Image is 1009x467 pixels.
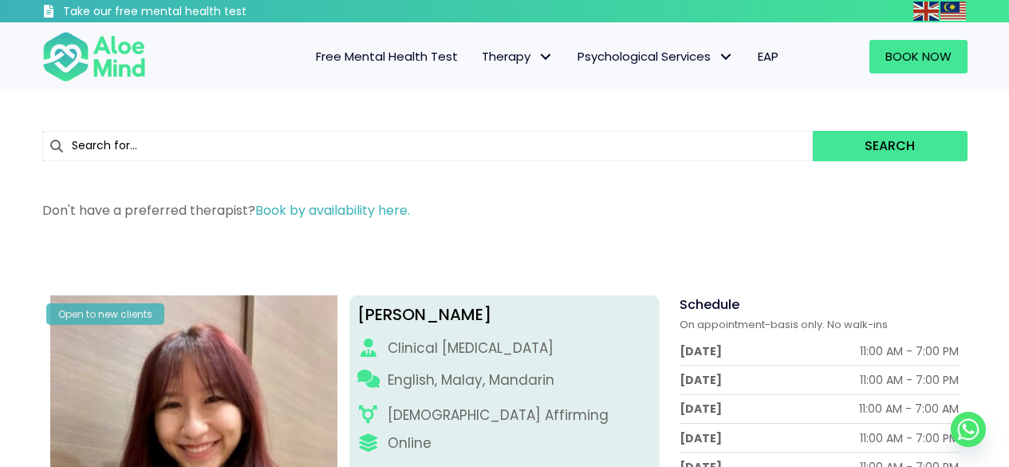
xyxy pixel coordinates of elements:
span: EAP [758,48,778,65]
a: English [913,2,940,20]
span: Psychological Services [577,48,734,65]
p: English, Malay, Mandarin [388,370,554,390]
div: [DEMOGRAPHIC_DATA] Affirming [388,406,609,425]
div: [DATE] [680,343,722,359]
a: EAP [746,40,790,73]
div: Open to new clients [46,303,164,325]
div: Clinical [MEDICAL_DATA] [388,338,554,358]
input: Search for... [42,131,814,161]
img: Aloe mind Logo [42,30,146,83]
span: Schedule [680,295,739,314]
a: Take our free mental health test [42,4,332,22]
span: Free Mental Health Test [316,48,458,65]
div: 11:00 AM - 7:00 AM [859,401,959,417]
span: Therapy: submenu [534,46,558,69]
a: Malay [940,2,968,20]
div: [DATE] [680,430,722,446]
h3: Take our free mental health test [63,4,332,20]
span: Book Now [885,48,952,65]
a: Whatsapp [951,412,986,447]
a: Book by availability here. [255,201,410,220]
div: 11:00 AM - 7:00 PM [860,430,959,446]
a: TherapyTherapy: submenu [470,40,566,73]
img: en [913,2,939,21]
div: 11:00 AM - 7:00 PM [860,372,959,388]
nav: Menu [167,40,790,73]
button: Search [813,131,967,161]
span: On appointment-basis only. No walk-ins [680,317,888,332]
div: Online [388,433,432,453]
a: Free Mental Health Test [304,40,470,73]
a: Psychological ServicesPsychological Services: submenu [566,40,746,73]
div: [PERSON_NAME] [357,303,652,327]
span: Psychological Services: submenu [715,46,738,69]
span: Therapy [482,48,554,65]
div: [DATE] [680,401,722,417]
a: Book Now [869,40,968,73]
p: Don't have a preferred therapist? [42,201,968,220]
img: ms [940,2,966,21]
div: 11:00 AM - 7:00 PM [860,343,959,359]
div: [DATE] [680,372,722,388]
